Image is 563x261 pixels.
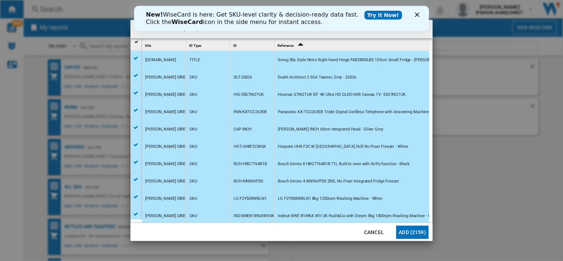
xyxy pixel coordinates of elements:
div: SKU [189,104,197,121]
div: HIS-55S7NQTUK [234,86,264,103]
div: SKU [189,138,197,155]
div: TITLE [189,52,200,69]
div: CAP-INCH [234,121,252,138]
span: Site [145,43,151,48]
div: DLT-26526 [234,69,252,86]
div: SKU [189,173,197,190]
div: LG-F2Y508WBLN1 [234,190,267,207]
div: Indesit BWE 81496X WV UK Push&Go with Steam 8kg 1400rpm Washing Machine - White [278,208,438,225]
div: [PERSON_NAME] DIRECT [145,208,190,225]
span: Sort Ascending [294,43,306,48]
div: [PERSON_NAME] DIRECT [145,190,190,207]
div: SKU [189,121,197,138]
div: ID Type Sort None [188,39,230,50]
div: Panasonic KX-TGC263EB Triple Digital Cordless Telephone with Answering Machine [278,104,429,121]
div: SKU [189,190,197,207]
div: Sort None [188,39,230,50]
div: [PERSON_NAME] DIRECT [145,104,190,121]
div: IND-BWE81496XWVUK [234,208,274,225]
div: [PERSON_NAME] DIRECT [145,173,190,190]
div: [DOMAIN_NAME] [145,52,176,69]
div: SKU [189,208,197,225]
div: ID Sort None [232,39,274,50]
div: [PERSON_NAME] DIRECT [145,156,190,173]
div: Site Sort None [143,39,186,50]
button: Cancel [358,226,390,239]
div: LG F2Y508WBLN1 8kg 1200rpm Washing Machine - White [278,190,382,207]
div: BCH-HBG7764B1B [234,156,267,173]
div: Dualit Architect 2 Slot Toaster, Grey - 26526 [278,69,356,86]
div: PAN-KXTGC263EB [234,104,267,121]
div: SKU [189,86,197,103]
div: Bosch Series 4 KIN96VFD0 290L No Frost Integrated Fridge Freezer [278,173,399,190]
div: Reference Sort Ascending [276,39,429,50]
div: Close [281,7,288,11]
div: SKU [189,69,197,86]
iframe: Intercom live chat banner [134,6,429,31]
div: Bosch Series 8 HBG7764B1B 71L Built-in oven with Airfry function - Black [278,156,410,173]
div: Sort None [143,39,186,50]
div: HOT-UH8F2CWUK [234,138,266,155]
div: SKU [189,156,197,173]
div: [PERSON_NAME] DIRECT [145,86,190,103]
div: [PERSON_NAME] DIRECT [145,69,190,86]
div: [PERSON_NAME] INCH 60cm Integrated Hood - Silver Grey [278,121,383,138]
div: Sort Ascending [276,39,429,50]
button: Add (2159) [396,226,429,239]
div: BCH-KIN96VFD0 [234,173,263,190]
span: ID [233,43,237,48]
div: Hisense S7NQTUK 55" 4K Ultra HD QLED HDR Canvas TV- 55S7NQTUK [278,86,406,103]
div: Smeg 50s Style Retro Right Hand Hinge FAB28RDLB5 153cm Small Fridge - [PERSON_NAME] - D Rated [278,52,462,69]
div: Hotpoint UH8 F2C W [GEOGRAPHIC_DATA] 263l No Frost Freezer - White [278,138,408,155]
span: Reference [277,43,294,48]
div: [PERSON_NAME] DIRECT [145,138,190,155]
div: Sort None [232,39,274,50]
span: ID Type [189,43,201,48]
div: [PERSON_NAME] DIRECT [145,121,190,138]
